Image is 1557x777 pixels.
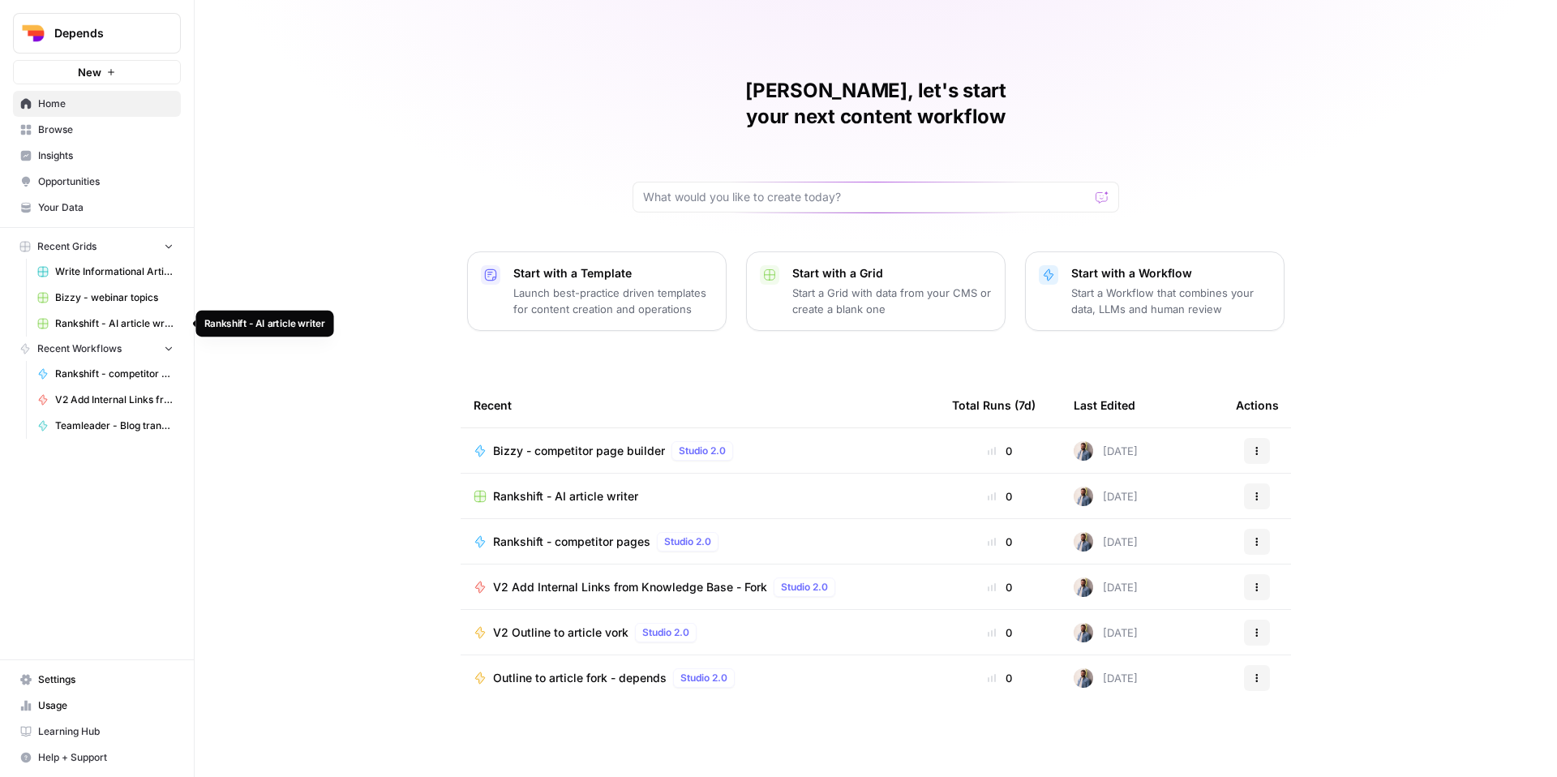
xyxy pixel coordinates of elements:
a: Opportunities [13,169,181,195]
img: 542af2wjek5zirkck3dd1n2hljhm [1074,441,1093,461]
a: Bizzy - competitor page builderStudio 2.0 [474,441,926,461]
span: Browse [38,122,174,137]
a: Your Data [13,195,181,221]
span: Studio 2.0 [642,625,689,640]
a: V2 Add Internal Links from Knowledge Base - ForkStudio 2.0 [474,577,926,597]
div: [DATE] [1074,623,1138,642]
div: [DATE] [1074,668,1138,688]
span: Help + Support [38,750,174,765]
a: Bizzy - webinar topics [30,285,181,311]
a: Browse [13,117,181,143]
button: Recent Workflows [13,337,181,361]
span: Bizzy - webinar topics [55,290,174,305]
span: Opportunities [38,174,174,189]
span: Bizzy - competitor page builder [493,443,665,459]
input: What would you like to create today? [643,189,1089,205]
span: Studio 2.0 [679,444,726,458]
p: Start with a Template [513,265,713,281]
span: Studio 2.0 [781,580,828,595]
button: Start with a WorkflowStart a Workflow that combines your data, LLMs and human review [1025,251,1285,331]
div: 0 [952,488,1048,504]
div: Last Edited [1074,383,1135,427]
a: Learning Hub [13,719,181,745]
span: Settings [38,672,174,687]
span: Studio 2.0 [664,534,711,549]
img: Depends Logo [19,19,48,48]
p: Start with a Workflow [1071,265,1271,281]
a: Rankshift - AI article writer [30,311,181,337]
div: Total Runs (7d) [952,383,1036,427]
a: V2 Outline to article vorkStudio 2.0 [474,623,926,642]
img: 542af2wjek5zirkck3dd1n2hljhm [1074,668,1093,688]
a: Usage [13,693,181,719]
span: V2 Add Internal Links from Knowledge Base - Fork [493,579,767,595]
a: Write Informational Articles [30,259,181,285]
div: 0 [952,443,1048,459]
span: Home [38,97,174,111]
div: [DATE] [1074,487,1138,506]
span: Usage [38,698,174,713]
div: Rankshift - AI article writer [204,316,324,331]
img: 542af2wjek5zirkck3dd1n2hljhm [1074,623,1093,642]
span: Recent Grids [37,239,97,254]
img: 542af2wjek5zirkck3dd1n2hljhm [1074,487,1093,506]
div: [DATE] [1074,441,1138,461]
div: 0 [952,534,1048,550]
button: Start with a GridStart a Grid with data from your CMS or create a blank one [746,251,1006,331]
span: Rankshift - competitor pages [55,367,174,381]
div: Recent [474,383,926,427]
div: 0 [952,579,1048,595]
img: 542af2wjek5zirkck3dd1n2hljhm [1074,577,1093,597]
a: Rankshift - competitor pagesStudio 2.0 [474,532,926,552]
a: V2 Add Internal Links from Knowledge Base - Fork [30,387,181,413]
div: 0 [952,625,1048,641]
span: Your Data [38,200,174,215]
a: Rankshift - competitor pages [30,361,181,387]
span: Write Informational Articles [55,264,174,279]
button: Help + Support [13,745,181,771]
a: Rankshift - AI article writer [474,488,926,504]
button: New [13,60,181,84]
p: Launch best-practice driven templates for content creation and operations [513,285,713,317]
span: Outline to article fork - depends [493,670,667,686]
span: Rankshift - AI article writer [493,488,638,504]
a: Outline to article fork - dependsStudio 2.0 [474,668,926,688]
span: New [78,64,101,80]
span: Learning Hub [38,724,174,739]
a: Settings [13,667,181,693]
h1: [PERSON_NAME], let's start your next content workflow [633,78,1119,130]
div: 0 [952,670,1048,686]
span: Teamleader - Blog translator - V3 [55,419,174,433]
button: Recent Grids [13,234,181,259]
div: [DATE] [1074,532,1138,552]
p: Start a Grid with data from your CMS or create a blank one [792,285,992,317]
img: 542af2wjek5zirkck3dd1n2hljhm [1074,532,1093,552]
p: Start with a Grid [792,265,992,281]
span: Rankshift - AI article writer [55,316,174,331]
p: Start a Workflow that combines your data, LLMs and human review [1071,285,1271,317]
a: Teamleader - Blog translator - V3 [30,413,181,439]
span: Rankshift - competitor pages [493,534,650,550]
span: V2 Add Internal Links from Knowledge Base - Fork [55,393,174,407]
span: Depends [54,25,152,41]
button: Start with a TemplateLaunch best-practice driven templates for content creation and operations [467,251,727,331]
div: Actions [1236,383,1279,427]
div: [DATE] [1074,577,1138,597]
button: Workspace: Depends [13,13,181,54]
span: Recent Workflows [37,341,122,356]
a: Home [13,91,181,117]
span: V2 Outline to article vork [493,625,628,641]
span: Insights [38,148,174,163]
a: Insights [13,143,181,169]
span: Studio 2.0 [680,671,727,685]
